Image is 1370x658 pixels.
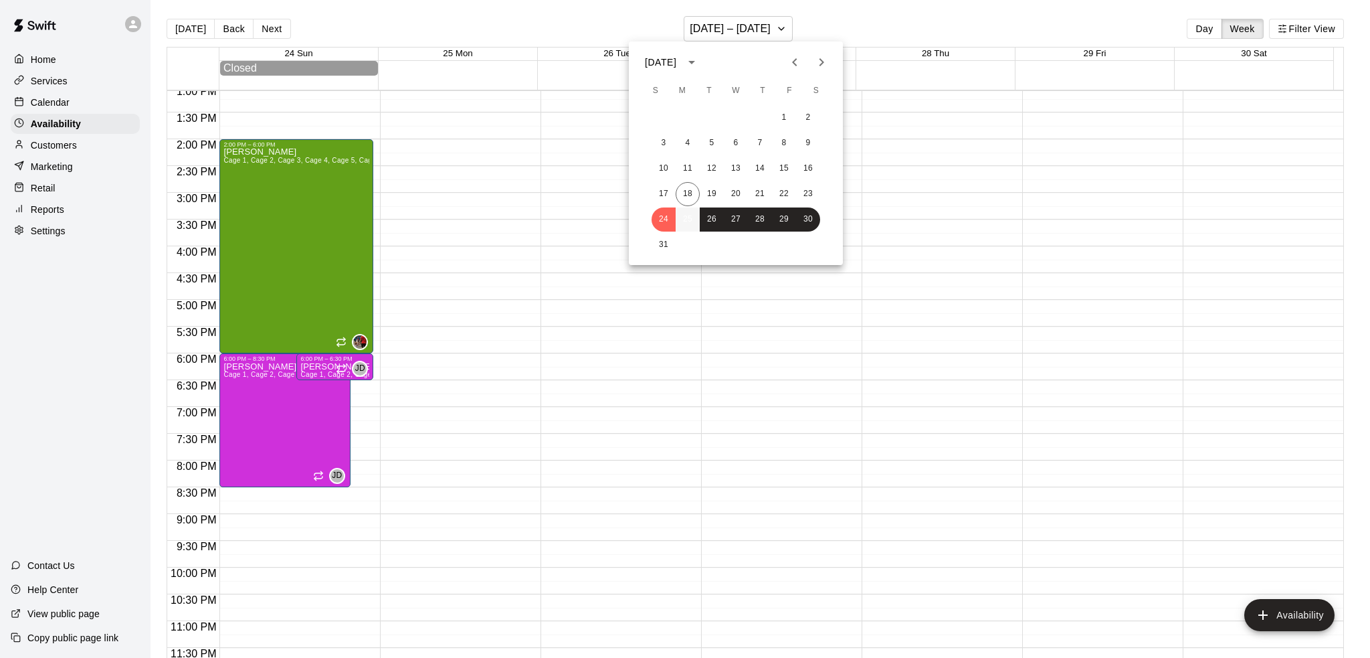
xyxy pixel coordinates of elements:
button: 30 [796,208,820,232]
button: 16 [796,157,820,181]
button: 19 [700,182,724,206]
span: Monday [670,78,694,104]
button: 26 [700,208,724,232]
span: Sunday [644,78,668,104]
button: 3 [652,131,676,155]
button: 2 [796,106,820,130]
button: Previous month [781,49,808,76]
button: 7 [748,131,772,155]
button: 11 [676,157,700,181]
button: 24 [652,208,676,232]
button: 23 [796,182,820,206]
span: Friday [777,78,801,104]
button: 9 [796,131,820,155]
span: Saturday [804,78,828,104]
button: 12 [700,157,724,181]
button: 10 [652,157,676,181]
button: 29 [772,208,796,232]
button: 31 [652,233,676,257]
button: 14 [748,157,772,181]
button: 1 [772,106,796,130]
button: calendar view is open, switch to year view [680,51,703,74]
button: 21 [748,182,772,206]
button: 8 [772,131,796,155]
button: 5 [700,131,724,155]
button: 28 [748,208,772,232]
button: 17 [652,182,676,206]
button: 18 [676,182,700,206]
span: Wednesday [724,78,748,104]
button: 25 [676,208,700,232]
button: 20 [724,182,748,206]
button: 15 [772,157,796,181]
button: Next month [808,49,835,76]
button: 6 [724,131,748,155]
button: 4 [676,131,700,155]
div: [DATE] [645,56,676,70]
button: 27 [724,208,748,232]
span: Thursday [751,78,775,104]
button: 22 [772,182,796,206]
span: Tuesday [697,78,721,104]
button: 13 [724,157,748,181]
